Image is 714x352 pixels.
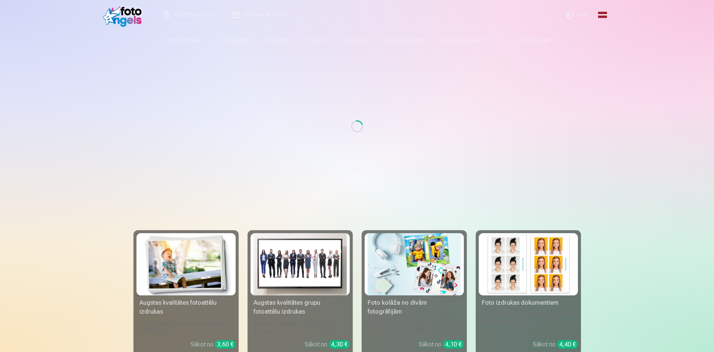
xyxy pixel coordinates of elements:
[443,340,464,349] div: 4,10 €
[136,298,236,316] div: Augstas kvalitātes fotoattēlu izdrukas
[251,319,350,334] div: Spilgtas krāsas uz Fuji Film Crystal fotopapīra
[298,30,335,51] a: Krūzes
[433,30,496,51] a: Atslēgu piekariņi
[251,298,350,316] div: Augstas kvalitātes grupu fotoattēlu izdrukas
[136,319,236,334] div: 210 gsm papīrs, piesātināta krāsa un detalizācija
[479,310,578,334] div: Universālas foto izdrukas dokumentiem (6 fotogrāfijas)
[374,30,433,51] a: Foto kalendāri
[365,319,464,334] div: [DEMOGRAPHIC_DATA] neaizmirstami mirkļi vienā skaistā bildē
[211,30,257,51] a: Komplekti
[155,30,211,51] a: Foto izdrukas
[305,340,350,349] div: Sākot no
[419,340,464,349] div: Sākot no
[533,340,578,349] div: Sākot no
[329,340,350,349] div: 4,30 €
[557,340,578,349] div: 4,40 €
[368,233,461,295] img: Foto kolāža no divām fotogrāfijām
[191,340,236,349] div: Sākot no
[365,298,464,316] div: Foto kolāža no divām fotogrāfijām
[139,202,575,215] h3: Foto izdrukas
[496,30,560,51] a: Visi produkti
[257,30,298,51] a: Magnēti
[254,233,347,295] img: Augstas kvalitātes grupu fotoattēlu izdrukas
[139,233,233,295] img: Augstas kvalitātes fotoattēlu izdrukas
[482,233,575,295] img: Foto izdrukas dokumentiem
[479,298,578,307] div: Foto izdrukas dokumentiem
[335,30,374,51] a: Suvenīri
[103,3,146,27] img: /fa1
[215,340,236,349] div: 3,60 €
